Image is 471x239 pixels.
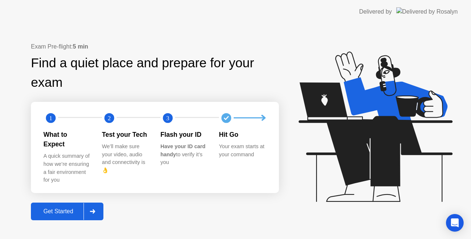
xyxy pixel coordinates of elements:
div: Open Intercom Messenger [446,214,464,232]
div: to verify it’s you [160,143,207,167]
div: Exam Pre-flight: [31,42,279,51]
text: 3 [166,114,169,121]
div: Hit Go [219,130,266,139]
b: Have your ID card handy [160,143,205,157]
div: Test your Tech [102,130,149,139]
text: 1 [49,114,52,121]
div: Flash your ID [160,130,207,139]
b: 5 min [73,43,88,50]
div: Your exam starts at your command [219,143,266,158]
div: What to Expect [43,130,90,149]
button: Get Started [31,203,103,220]
div: We’ll make sure your video, audio and connectivity is 👌 [102,143,149,174]
img: Delivered by Rosalyn [396,7,458,16]
div: Delivered by [359,7,392,16]
div: Get Started [33,208,84,215]
text: 2 [108,114,111,121]
div: Find a quiet place and prepare for your exam [31,53,279,92]
div: A quick summary of how we’re ensuring a fair environment for you [43,152,90,184]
